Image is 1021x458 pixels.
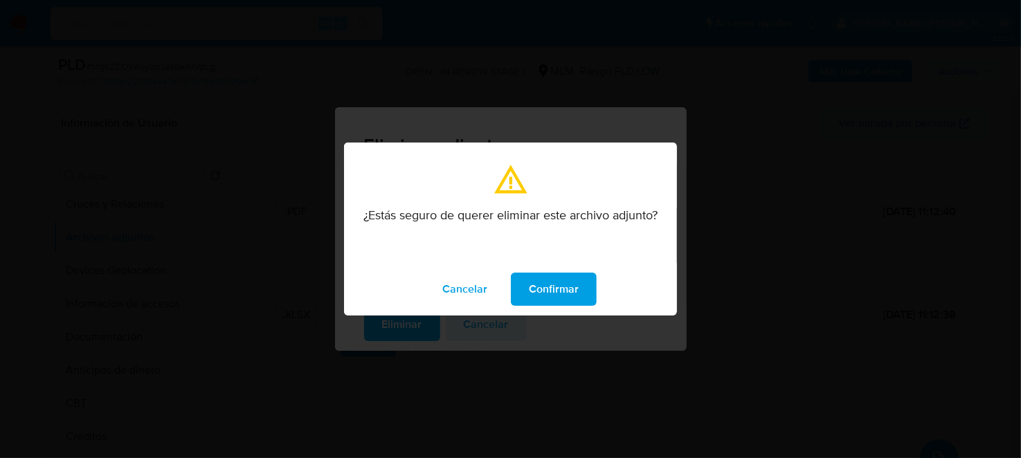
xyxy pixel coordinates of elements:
span: Cancelar [442,274,487,304]
span: Confirmar [529,274,579,304]
div: modal_confirmation.title [344,143,677,315]
button: modal_confirmation.cancel [424,273,505,306]
button: modal_confirmation.confirm [511,273,597,306]
p: ¿Estás seguro de querer eliminar este archivo adjunto? [363,208,658,223]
